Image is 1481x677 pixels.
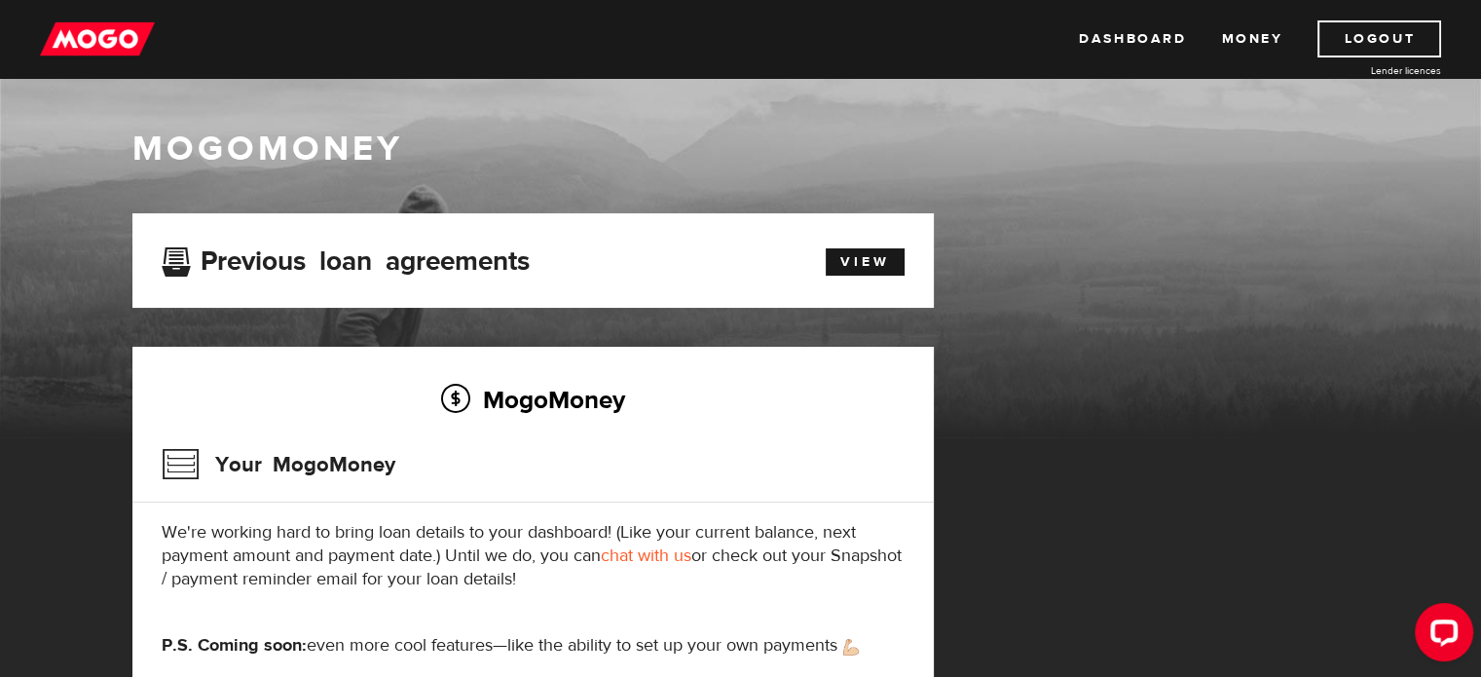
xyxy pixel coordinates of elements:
strong: P.S. Coming soon: [162,634,307,657]
a: Dashboard [1079,20,1186,57]
h3: Your MogoMoney [162,439,395,490]
img: strong arm emoji [843,639,859,656]
h3: Previous loan agreements [162,245,530,271]
h1: MogoMoney [132,129,1350,169]
p: We're working hard to bring loan details to your dashboard! (Like your current balance, next paym... [162,521,905,591]
a: chat with us [601,545,691,567]
img: mogo_logo-11ee424be714fa7cbb0f0f49df9e16ec.png [40,20,155,57]
a: Lender licences [1295,63,1441,78]
a: View [826,248,905,276]
h2: MogoMoney [162,379,905,420]
a: Logout [1317,20,1441,57]
a: Money [1221,20,1282,57]
iframe: LiveChat chat widget [1399,595,1481,677]
p: even more cool features—like the ability to set up your own payments [162,634,905,658]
